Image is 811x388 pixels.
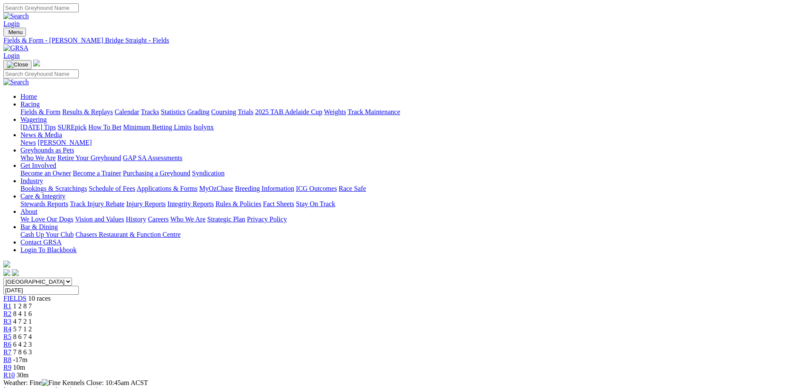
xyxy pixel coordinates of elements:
[126,216,146,223] a: History
[296,185,337,192] a: ICG Outcomes
[3,302,11,310] span: R1
[199,185,233,192] a: MyOzChase
[141,108,159,115] a: Tracks
[123,154,183,161] a: GAP SA Assessments
[20,177,43,184] a: Industry
[57,154,121,161] a: Retire Your Greyhound
[338,185,366,192] a: Race Safe
[20,246,77,253] a: Login To Blackbook
[3,52,20,59] a: Login
[20,139,36,146] a: News
[20,223,58,230] a: Bar & Dining
[20,193,66,200] a: Care & Integrity
[13,310,32,317] span: 8 4 1 6
[20,154,808,162] div: Greyhounds as Pets
[13,318,32,325] span: 4 7 2 1
[3,269,10,276] img: facebook.svg
[3,78,29,86] img: Search
[3,379,62,386] span: Weather: Fine
[348,108,400,115] a: Track Maintenance
[123,170,190,177] a: Purchasing a Greyhound
[3,286,79,295] input: Select date
[20,108,808,116] div: Racing
[3,295,26,302] a: FIELDS
[192,170,224,177] a: Syndication
[20,170,71,177] a: Become an Owner
[20,200,68,207] a: Stewards Reports
[13,325,32,333] span: 5 7 1 2
[247,216,287,223] a: Privacy Policy
[3,44,29,52] img: GRSA
[20,216,808,223] div: About
[20,139,808,147] div: News & Media
[20,131,62,138] a: News & Media
[3,318,11,325] a: R3
[296,200,335,207] a: Stay On Track
[3,3,79,12] input: Search
[62,379,148,386] span: Kennels Close: 10:45am ACST
[13,341,32,348] span: 6 4 2 3
[3,310,11,317] a: R2
[3,341,11,348] a: R6
[20,154,56,161] a: Who We Are
[3,333,11,340] a: R5
[20,124,808,131] div: Wagering
[123,124,192,131] a: Minimum Betting Limits
[20,124,56,131] a: [DATE] Tips
[215,200,261,207] a: Rules & Policies
[3,261,10,267] img: logo-grsa-white.png
[263,200,294,207] a: Fact Sheets
[13,302,32,310] span: 1 2 8 7
[13,356,28,363] span: -17m
[33,60,40,66] img: logo-grsa-white.png
[167,200,214,207] a: Integrity Reports
[3,348,11,356] a: R7
[20,93,37,100] a: Home
[235,185,294,192] a: Breeding Information
[89,124,122,131] a: How To Bet
[211,108,236,115] a: Coursing
[137,185,198,192] a: Applications & Forms
[20,170,808,177] div: Get Involved
[255,108,322,115] a: 2025 TAB Adelaide Cup
[9,29,23,35] span: Menu
[20,208,37,215] a: About
[20,185,808,193] div: Industry
[20,101,40,108] a: Racing
[20,147,74,154] a: Greyhounds as Pets
[3,325,11,333] a: R4
[238,108,253,115] a: Trials
[75,216,124,223] a: Vision and Values
[3,69,79,78] input: Search
[161,108,186,115] a: Statistics
[37,139,92,146] a: [PERSON_NAME]
[115,108,139,115] a: Calendar
[3,371,15,379] a: R10
[3,20,20,27] a: Login
[42,379,60,387] img: Fine
[3,356,11,363] a: R8
[73,170,121,177] a: Become a Trainer
[13,348,32,356] span: 7 8 6 3
[324,108,346,115] a: Weights
[20,239,61,246] a: Contact GRSA
[3,28,26,37] button: Toggle navigation
[170,216,206,223] a: Who We Are
[187,108,209,115] a: Grading
[126,200,166,207] a: Injury Reports
[89,185,135,192] a: Schedule of Fees
[3,12,29,20] img: Search
[20,185,87,192] a: Bookings & Scratchings
[13,333,32,340] span: 8 6 7 4
[12,269,19,276] img: twitter.svg
[20,216,73,223] a: We Love Our Dogs
[20,116,47,123] a: Wagering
